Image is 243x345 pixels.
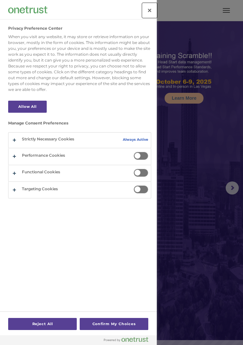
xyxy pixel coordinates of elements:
span: Phone number [105,65,132,69]
h3: Manage Consent Preferences [8,121,151,129]
div: When you visit any website, it may store or retrieve information on your browser, mostly in the f... [8,34,151,93]
button: Confirm My Choices [80,318,148,330]
img: Powered by OneTrust Opens in a new Tab [104,337,148,342]
button: Reject All [8,318,77,330]
img: Company Logo [8,6,47,13]
div: Company Logo [8,3,47,16]
button: Close [142,3,157,18]
a: Powered by OneTrust Opens in a new Tab [104,337,154,345]
button: Allow All [8,101,47,113]
span: Last name [105,38,124,43]
h2: Privacy Preference Center [8,26,62,31]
